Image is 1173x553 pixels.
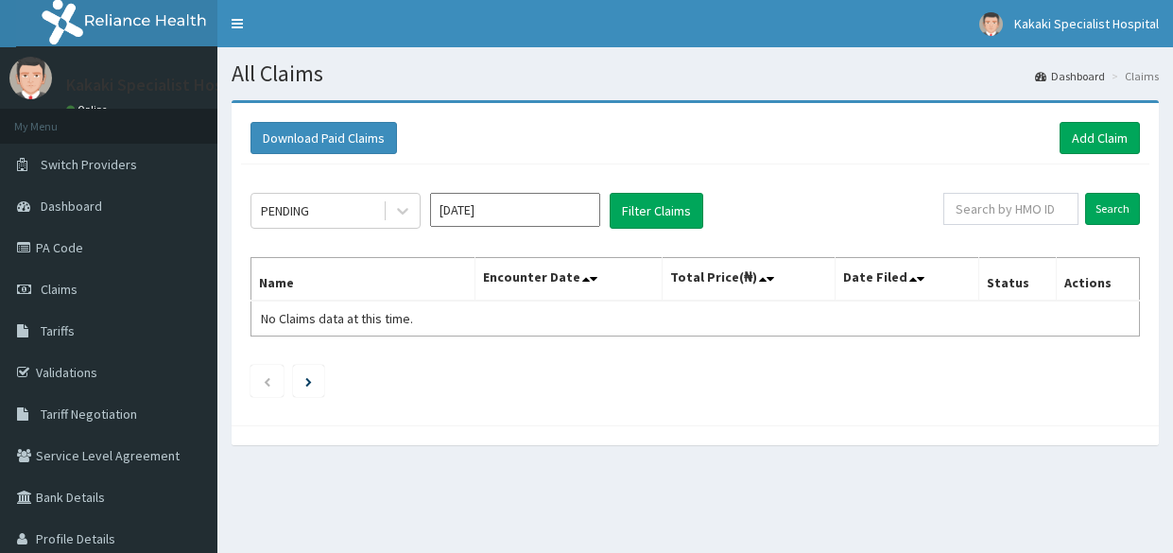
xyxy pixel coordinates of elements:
span: Kakaki Specialist Hospital [1014,15,1159,32]
th: Status [978,258,1056,302]
div: PENDING [261,201,309,220]
input: Search [1085,193,1140,225]
a: Previous page [263,372,271,389]
a: Next page [305,372,312,389]
input: Select Month and Year [430,193,600,227]
img: User Image [9,57,52,99]
span: Tariffs [41,322,75,339]
a: Add Claim [1060,122,1140,154]
input: Search by HMO ID [943,193,1078,225]
span: Switch Providers [41,156,137,173]
span: Claims [41,281,78,298]
th: Name [251,258,475,302]
th: Encounter Date [474,258,662,302]
th: Actions [1056,258,1139,302]
th: Date Filed [836,258,979,302]
th: Total Price(₦) [662,258,835,302]
span: Tariff Negotiation [41,406,137,423]
a: Dashboard [1035,68,1105,84]
p: Kakaki Specialist Hospital [66,77,256,94]
li: Claims [1107,68,1159,84]
img: User Image [979,12,1003,36]
button: Download Paid Claims [250,122,397,154]
button: Filter Claims [610,193,703,229]
span: No Claims data at this time. [261,310,413,327]
a: Online [66,103,112,116]
span: Dashboard [41,198,102,215]
h1: All Claims [232,61,1159,86]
